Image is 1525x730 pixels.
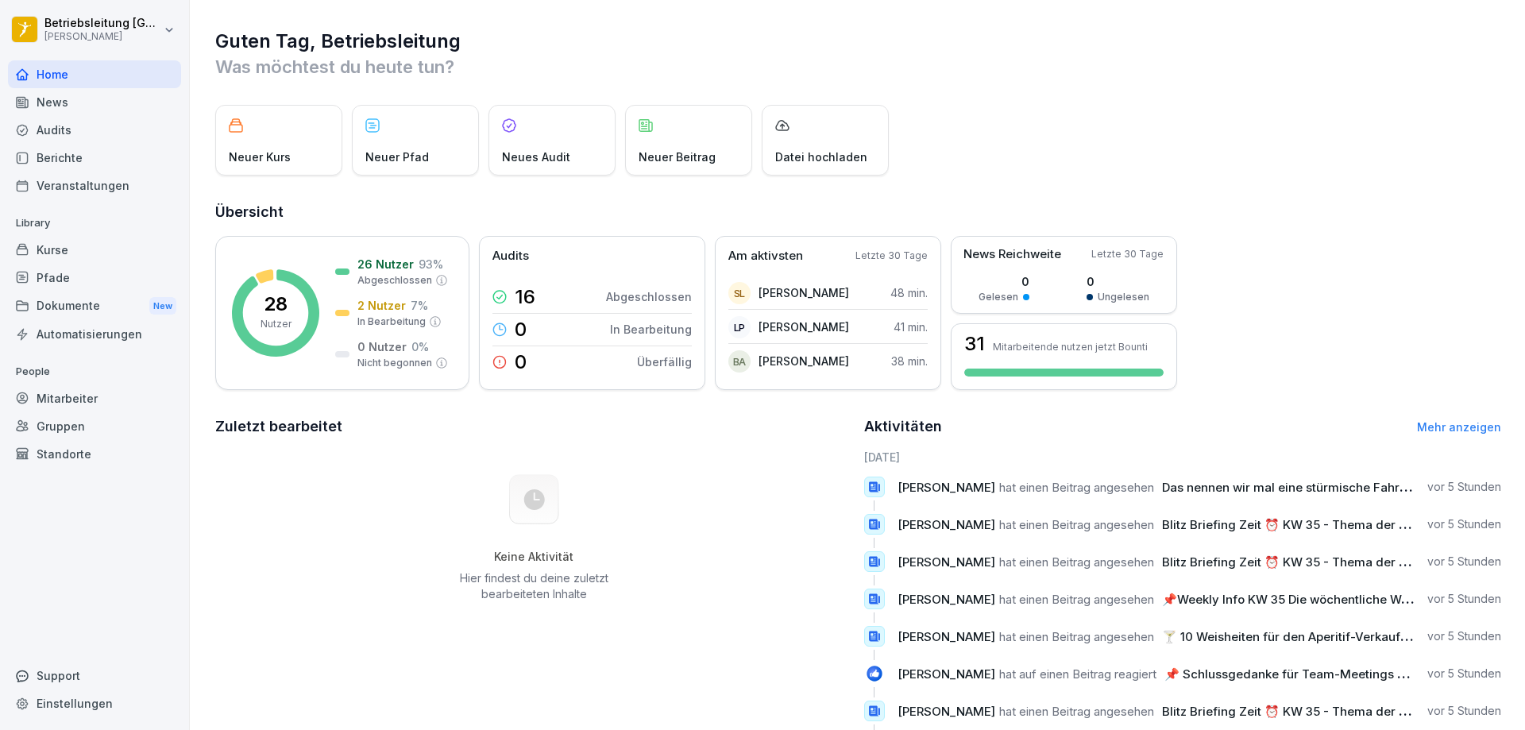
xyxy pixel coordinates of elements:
[357,256,414,272] p: 26 Nutzer
[365,149,429,165] p: Neuer Pfad
[215,54,1501,79] p: Was möchtest du heute tun?
[8,384,181,412] a: Mitarbeiter
[1417,420,1501,434] a: Mehr anzeigen
[999,704,1154,719] span: hat einen Beitrag angesehen
[1427,591,1501,607] p: vor 5 Stunden
[454,550,614,564] h5: Keine Aktivität
[1427,703,1501,719] p: vor 5 Stunden
[898,554,995,570] span: [PERSON_NAME]
[1427,628,1501,644] p: vor 5 Stunden
[411,338,429,355] p: 0 %
[759,284,849,301] p: [PERSON_NAME]
[1087,273,1149,290] p: 0
[357,356,432,370] p: Nicht begonnen
[728,247,803,265] p: Am aktivsten
[759,319,849,335] p: [PERSON_NAME]
[963,245,1061,264] p: News Reichweite
[610,321,692,338] p: In Bearbeitung
[1427,516,1501,532] p: vor 5 Stunden
[898,666,995,682] span: [PERSON_NAME]
[891,353,928,369] p: 38 min.
[44,17,160,30] p: Betriebsleitung [GEOGRAPHIC_DATA]
[8,144,181,172] a: Berichte
[999,629,1154,644] span: hat einen Beitrag angesehen
[8,662,181,689] div: Support
[979,273,1029,290] p: 0
[8,236,181,264] a: Kurse
[8,60,181,88] a: Home
[492,247,529,265] p: Audits
[8,320,181,348] div: Automatisierungen
[357,297,406,314] p: 2 Nutzer
[898,592,995,607] span: [PERSON_NAME]
[999,666,1156,682] span: hat auf einen Beitrag reagiert
[8,292,181,321] div: Dokumente
[775,149,867,165] p: Datei hochladen
[8,264,181,292] a: Pfade
[728,316,751,338] div: LP
[864,415,942,438] h2: Aktivitäten
[419,256,443,272] p: 93 %
[728,282,751,304] div: SL
[898,629,995,644] span: [PERSON_NAME]
[261,317,291,331] p: Nutzer
[515,320,527,339] p: 0
[993,341,1148,353] p: Mitarbeitende nutzen jetzt Bounti
[999,554,1154,570] span: hat einen Beitrag angesehen
[8,211,181,236] p: Library
[454,570,614,602] p: Hier findest du deine zuletzt bearbeiteten Inhalte
[8,88,181,116] a: News
[411,297,428,314] p: 7 %
[964,334,985,353] h3: 31
[264,295,288,314] p: 28
[1427,666,1501,682] p: vor 5 Stunden
[515,288,535,307] p: 16
[890,284,928,301] p: 48 min.
[999,517,1154,532] span: hat einen Beitrag angesehen
[894,319,928,335] p: 41 min.
[999,592,1154,607] span: hat einen Beitrag angesehen
[759,353,849,369] p: [PERSON_NAME]
[898,480,995,495] span: [PERSON_NAME]
[898,704,995,719] span: [PERSON_NAME]
[999,480,1154,495] span: hat einen Beitrag angesehen
[8,412,181,440] a: Gruppen
[979,290,1018,304] p: Gelesen
[606,288,692,305] p: Abgeschlossen
[728,350,751,373] div: BA
[1162,704,1524,719] span: Blitz Briefing Zeit ⏰ KW 35 - Thema der Woche: Dips / Saucen
[1427,554,1501,570] p: vor 5 Stunden
[855,249,928,263] p: Letzte 30 Tage
[8,116,181,144] a: Audits
[502,149,570,165] p: Neues Audit
[898,517,995,532] span: [PERSON_NAME]
[8,689,181,717] a: Einstellungen
[515,353,527,372] p: 0
[8,292,181,321] a: DokumenteNew
[1427,479,1501,495] p: vor 5 Stunden
[215,29,1501,54] h1: Guten Tag, Betriebsleitung
[357,338,407,355] p: 0 Nutzer
[8,359,181,384] p: People
[215,415,853,438] h2: Zuletzt bearbeitet
[357,273,432,288] p: Abgeschlossen
[8,172,181,199] a: Veranstaltungen
[639,149,716,165] p: Neuer Beitrag
[357,315,426,329] p: In Bearbeitung
[8,440,181,468] a: Standorte
[1091,247,1164,261] p: Letzte 30 Tage
[149,297,176,315] div: New
[44,31,160,42] p: [PERSON_NAME]
[215,201,1501,223] h2: Übersicht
